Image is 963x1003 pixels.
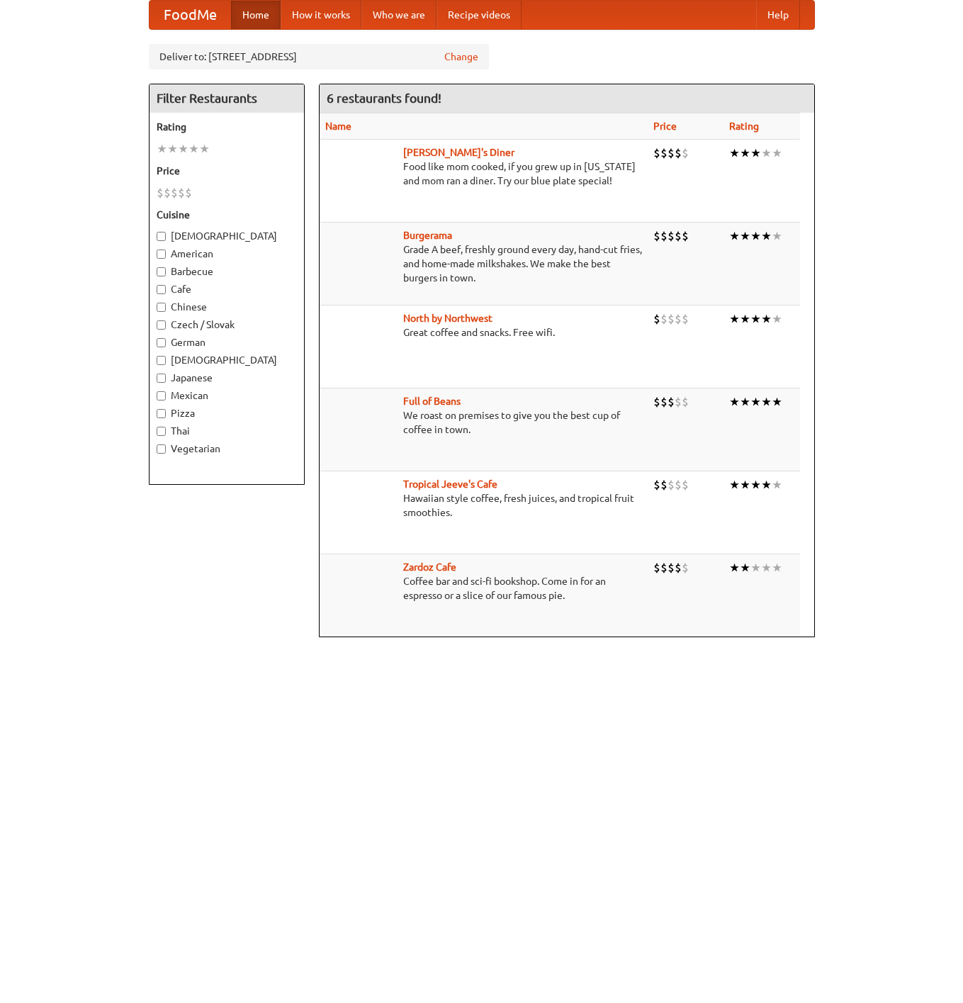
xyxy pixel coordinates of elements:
label: Czech / Slovak [157,318,297,332]
input: Thai [157,427,166,436]
input: American [157,250,166,259]
a: Recipe videos [437,1,522,29]
li: $ [660,394,668,410]
li: $ [682,477,689,493]
div: Deliver to: [STREET_ADDRESS] [149,44,489,69]
input: Barbecue [157,267,166,276]
li: ★ [729,145,740,161]
li: $ [660,477,668,493]
li: ★ [157,141,167,157]
li: ★ [772,311,782,327]
li: ★ [772,394,782,410]
input: Vegetarian [157,444,166,454]
ng-pluralize: 6 restaurants found! [327,91,441,105]
label: Mexican [157,388,297,403]
input: Czech / Slovak [157,320,166,330]
li: $ [675,394,682,410]
li: $ [668,477,675,493]
li: $ [653,145,660,161]
li: $ [185,185,192,201]
a: Home [231,1,281,29]
input: Mexican [157,391,166,400]
li: ★ [761,560,772,576]
input: [DEMOGRAPHIC_DATA] [157,232,166,241]
a: [PERSON_NAME]'s Diner [403,147,514,158]
label: Japanese [157,371,297,385]
li: ★ [750,394,761,410]
li: ★ [740,311,750,327]
a: Tropical Jeeve's Cafe [403,478,497,490]
p: Hawaiian style coffee, fresh juices, and tropical fruit smoothies. [325,491,642,520]
li: ★ [729,477,740,493]
li: $ [653,477,660,493]
li: $ [682,145,689,161]
b: Burgerama [403,230,452,241]
li: ★ [740,145,750,161]
li: ★ [750,228,761,244]
li: ★ [761,228,772,244]
label: Pizza [157,406,297,420]
li: ★ [178,141,188,157]
li: $ [675,311,682,327]
li: ★ [750,145,761,161]
li: ★ [750,311,761,327]
li: ★ [750,560,761,576]
li: ★ [750,477,761,493]
li: $ [660,228,668,244]
input: Japanese [157,374,166,383]
h4: Filter Restaurants [150,84,304,113]
li: $ [653,311,660,327]
li: $ [675,477,682,493]
li: ★ [740,560,750,576]
li: ★ [199,141,210,157]
li: ★ [740,477,750,493]
label: Chinese [157,300,297,314]
li: ★ [167,141,178,157]
li: ★ [740,394,750,410]
h5: Price [157,164,297,178]
li: $ [675,228,682,244]
li: ★ [729,394,740,410]
a: North by Northwest [403,313,492,324]
a: How it works [281,1,361,29]
li: ★ [740,228,750,244]
li: $ [668,311,675,327]
li: $ [660,145,668,161]
p: Great coffee and snacks. Free wifi. [325,325,642,340]
li: $ [668,145,675,161]
li: ★ [729,311,740,327]
label: Barbecue [157,264,297,279]
li: $ [675,560,682,576]
li: $ [668,394,675,410]
li: $ [660,560,668,576]
li: $ [178,185,185,201]
input: Pizza [157,409,166,418]
img: beans.jpg [325,394,396,465]
li: ★ [772,228,782,244]
label: German [157,335,297,349]
li: $ [653,394,660,410]
li: ★ [761,145,772,161]
li: ★ [761,394,772,410]
a: Help [756,1,800,29]
li: ★ [761,477,772,493]
li: $ [682,394,689,410]
li: $ [675,145,682,161]
p: We roast on premises to give you the best cup of coffee in town. [325,408,642,437]
a: Zardoz Cafe [403,561,456,573]
p: Grade A beef, freshly ground every day, hand-cut fries, and home-made milkshakes. We make the bes... [325,242,642,285]
li: $ [653,228,660,244]
li: $ [660,311,668,327]
img: jeeves.jpg [325,477,396,548]
h5: Rating [157,120,297,134]
a: Change [444,50,478,64]
a: Rating [729,121,759,132]
li: ★ [729,228,740,244]
input: German [157,338,166,347]
li: $ [157,185,164,201]
p: Coffee bar and sci-fi bookshop. Come in for an espresso or a slice of our famous pie. [325,574,642,603]
img: zardoz.jpg [325,560,396,631]
li: $ [668,560,675,576]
